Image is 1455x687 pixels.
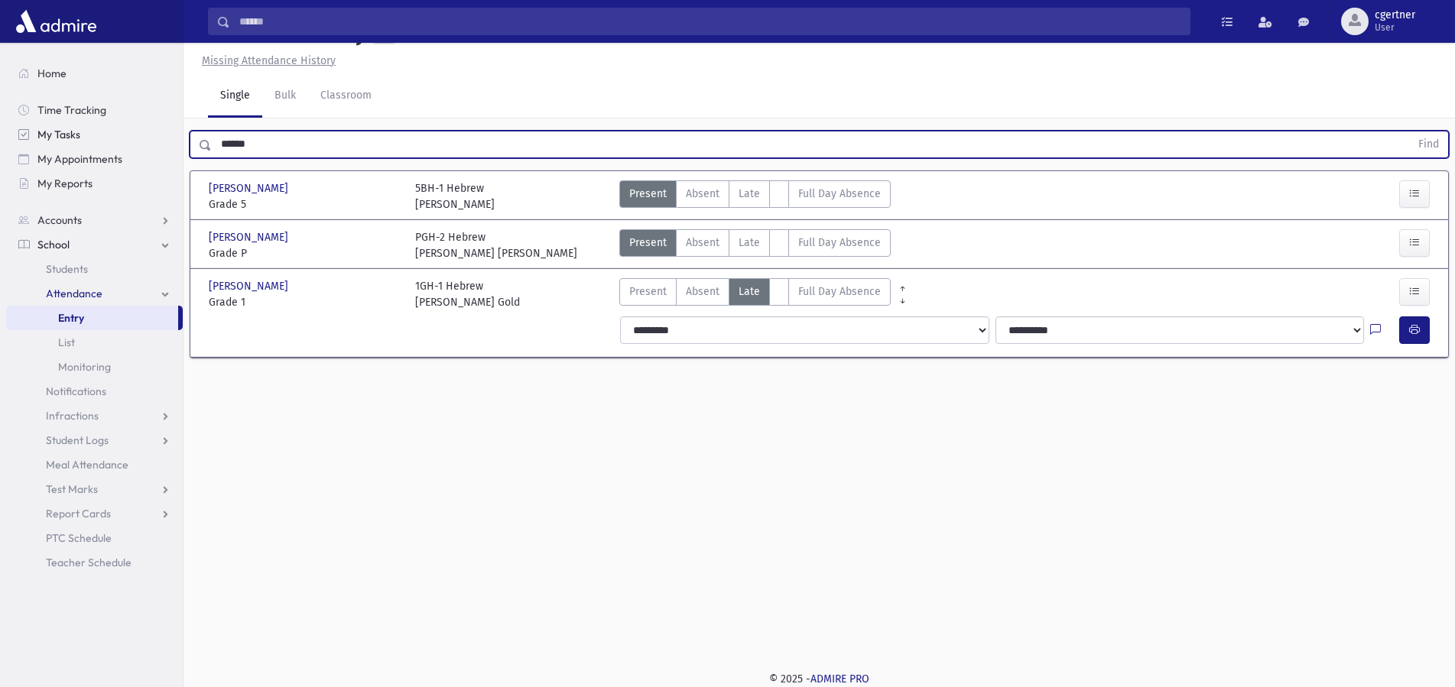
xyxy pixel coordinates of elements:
u: Missing Attendance History [202,54,336,67]
a: PTC Schedule [6,526,183,550]
div: AttTypes [619,278,891,310]
a: Missing Attendance History [196,54,336,67]
span: Full Day Absence [798,186,881,202]
span: Full Day Absence [798,235,881,251]
span: My Appointments [37,152,122,166]
input: Search [230,8,1190,35]
a: Monitoring [6,355,183,379]
span: Notifications [46,384,106,398]
a: List [6,330,183,355]
span: Infractions [46,409,99,423]
span: Late [739,284,760,300]
a: Bulk [262,75,308,118]
div: AttTypes [619,229,891,261]
span: Students [46,262,88,276]
span: Teacher Schedule [46,556,132,569]
a: My Reports [6,171,183,196]
span: Report Cards [46,507,111,520]
span: Entry [58,311,84,325]
a: Entry [6,306,178,330]
span: User [1375,21,1415,34]
span: Absent [686,284,719,300]
span: Grade 1 [209,294,400,310]
div: © 2025 - [208,671,1431,687]
button: Find [1409,131,1448,157]
span: Grade P [209,245,400,261]
span: Monitoring [58,360,111,374]
a: Time Tracking [6,98,183,122]
div: 5BH-1 Hebrew [PERSON_NAME] [415,180,495,212]
span: Accounts [37,213,82,227]
span: Grade 5 [209,196,400,212]
span: List [58,335,75,349]
span: Late [739,235,760,251]
div: 1GH-1 Hebrew [PERSON_NAME] Gold [415,278,520,310]
a: My Appointments [6,147,183,171]
a: Classroom [308,75,384,118]
span: Late [739,186,760,202]
a: Test Marks [6,477,183,501]
span: Attendance [46,287,102,300]
span: Full Day Absence [798,284,881,300]
span: Present [629,235,667,251]
span: [PERSON_NAME] [209,180,291,196]
span: Test Marks [46,482,98,496]
span: cgertner [1375,9,1415,21]
span: Absent [686,186,719,202]
a: Student Logs [6,428,183,452]
a: Attendance [6,281,183,306]
span: My Tasks [37,128,80,141]
span: School [37,238,70,251]
a: Infractions [6,403,183,428]
img: AdmirePro [12,6,100,37]
span: PTC Schedule [46,531,112,545]
a: Students [6,257,183,281]
a: Teacher Schedule [6,550,183,575]
a: My Tasks [6,122,183,147]
a: Notifications [6,379,183,403]
span: Student Logs [46,433,109,447]
a: Single [208,75,262,118]
span: [PERSON_NAME] [209,278,291,294]
a: Meal Attendance [6,452,183,477]
div: AttTypes [619,180,891,212]
span: Time Tracking [37,103,106,117]
a: Report Cards [6,501,183,526]
span: Present [629,186,667,202]
span: Present [629,284,667,300]
a: School [6,232,183,257]
span: [PERSON_NAME] [209,229,291,245]
span: My Reports [37,177,93,190]
span: Home [37,66,67,80]
span: Absent [686,235,719,251]
a: Home [6,61,183,86]
span: Meal Attendance [46,458,128,472]
div: PGH-2 Hebrew [PERSON_NAME] [PERSON_NAME] [415,229,577,261]
a: Accounts [6,208,183,232]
